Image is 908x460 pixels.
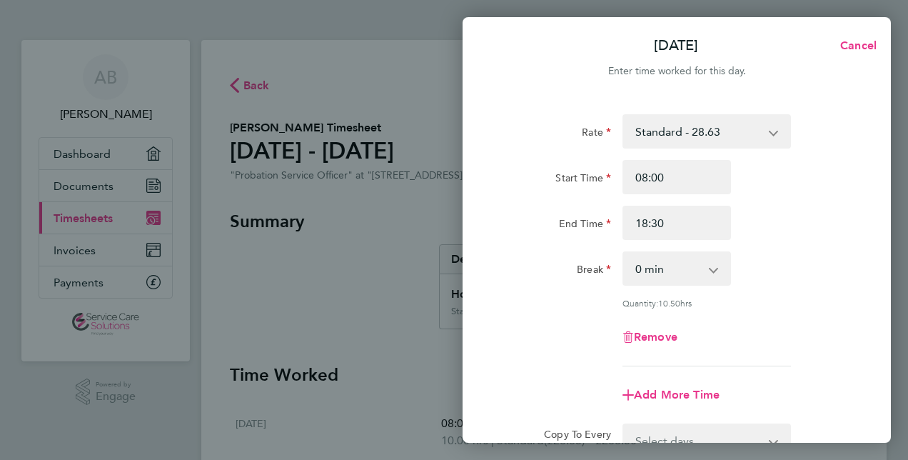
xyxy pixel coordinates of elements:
[817,31,891,60] button: Cancel
[658,297,680,309] span: 10.50
[622,389,720,401] button: Add More Time
[622,297,791,309] div: Quantity: hrs
[622,331,677,343] button: Remove
[634,388,720,401] span: Add More Time
[836,39,877,52] span: Cancel
[463,63,891,80] div: Enter time worked for this day.
[582,126,611,143] label: Rate
[577,263,611,280] label: Break
[634,330,677,344] span: Remove
[622,160,731,194] input: E.g. 08:00
[533,428,611,454] label: Copy To Every Following
[555,171,611,189] label: Start Time
[559,217,611,234] label: End Time
[654,36,698,56] p: [DATE]
[622,206,731,240] input: E.g. 18:00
